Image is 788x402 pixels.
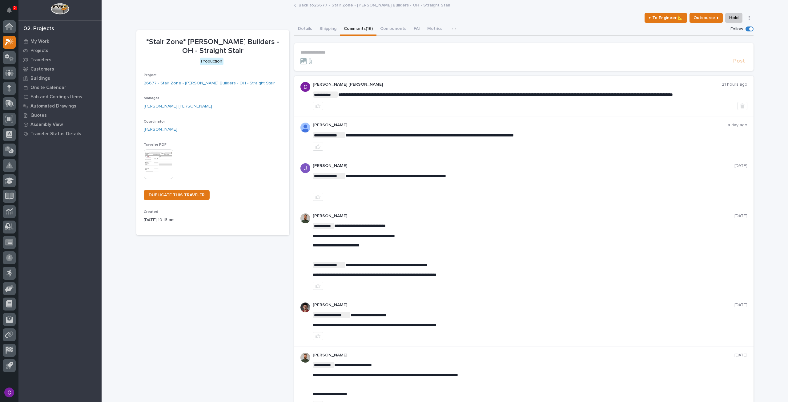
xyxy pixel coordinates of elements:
[313,282,323,290] button: like this post
[18,101,102,111] a: Automated Drawings
[313,353,734,358] p: [PERSON_NAME]
[694,14,719,22] span: Outsource ↑
[18,64,102,74] a: Customers
[18,92,102,101] a: Fab and Coatings Items
[144,96,159,100] span: Manager
[18,74,102,83] a: Buildings
[728,123,747,128] p: a day ago
[144,38,282,55] p: *Stair Zone* [PERSON_NAME] Builders - OH - Straight Stair
[300,163,310,173] img: AATXAJywsQtdZu1w-rz0-06ykoMAWJuusLdIj9kTasLJ=s96-c
[300,213,310,223] img: AATXAJw4slNr5ea0WduZQVIpKGhdapBAGQ9xVsOeEvl5=s96-c
[23,26,54,32] div: 02. Projects
[30,57,51,63] p: Travelers
[729,14,738,22] span: Hold
[30,94,82,100] p: Fab and Coatings Items
[313,332,323,340] button: like this post
[144,190,210,200] a: DUPLICATE THIS TRAVELER
[3,386,16,399] button: users-avatar
[734,353,747,358] p: [DATE]
[410,23,424,36] button: FAI
[30,122,63,128] p: Assembly View
[722,82,747,87] p: 21 hours ago
[8,7,16,17] div: Notifications2
[30,113,47,118] p: Quotes
[313,193,323,201] button: like this post
[294,23,316,36] button: Details
[730,26,743,32] p: Follow
[731,58,747,65] button: Post
[30,39,49,44] p: My Work
[300,82,310,92] img: ACg8ocIcVyVbugj-75yFi7O9M03090SQg5ETUjslCu-zTj1Wo1HmIQ=s96-c
[144,217,282,223] p: [DATE] 10:16 am
[30,67,54,72] p: Customers
[376,23,410,36] button: Components
[14,6,16,10] p: 2
[144,120,165,124] span: Coordinator
[30,48,48,54] p: Projects
[424,23,446,36] button: Metrics
[144,143,167,147] span: Traveler PDF
[313,303,734,308] p: [PERSON_NAME]
[149,193,205,197] span: DUPLICATE THIS TRAVELER
[30,85,66,91] p: Onsite Calendar
[725,13,742,23] button: Hold
[144,126,177,133] a: [PERSON_NAME]
[645,13,687,23] button: ← To Engineer 📐
[51,3,69,14] img: Workspace Logo
[18,129,102,138] a: Traveler Status Details
[144,103,212,110] a: [PERSON_NAME] [PERSON_NAME]
[313,82,722,87] p: [PERSON_NAME] [PERSON_NAME]
[30,76,50,81] p: Buildings
[734,163,747,169] p: [DATE]
[313,102,323,110] button: like this post
[3,4,16,17] button: Notifications
[18,55,102,64] a: Travelers
[649,14,683,22] span: ← To Engineer 📐
[300,123,310,132] img: AOh14GjpcA6ydKGAvwfezp8OhN30Q3_1BHk5lQOeczEvCIoEuGETHm2tT-JUDAHyqffuBe4ae2BInEDZwLlH3tcCd_oYlV_i4...
[18,111,102,120] a: Quotes
[18,83,102,92] a: Onsite Calendar
[18,120,102,129] a: Assembly View
[734,213,747,219] p: [DATE]
[733,58,745,65] span: Post
[316,23,340,36] button: Shipping
[340,23,376,36] button: Comments (16)
[738,102,747,110] button: Delete post
[313,143,323,151] button: like this post
[18,46,102,55] a: Projects
[313,163,734,169] p: [PERSON_NAME]
[313,213,734,219] p: [PERSON_NAME]
[144,210,158,214] span: Created
[200,58,223,65] div: Production
[299,1,450,8] a: Back to26677 - Stair Zone - [PERSON_NAME] Builders - OH - Straight Stair
[313,123,728,128] p: [PERSON_NAME]
[30,104,76,109] p: Automated Drawings
[300,353,310,363] img: AATXAJw4slNr5ea0WduZQVIpKGhdapBAGQ9xVsOeEvl5=s96-c
[734,303,747,308] p: [DATE]
[689,13,723,23] button: Outsource ↑
[300,303,310,312] img: ROij9lOReuV7WqYxWfnW
[30,131,81,137] p: Traveler Status Details
[144,73,157,77] span: Project
[18,37,102,46] a: My Work
[144,80,275,87] a: 26677 - Stair Zone - [PERSON_NAME] Builders - OH - Straight Stair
